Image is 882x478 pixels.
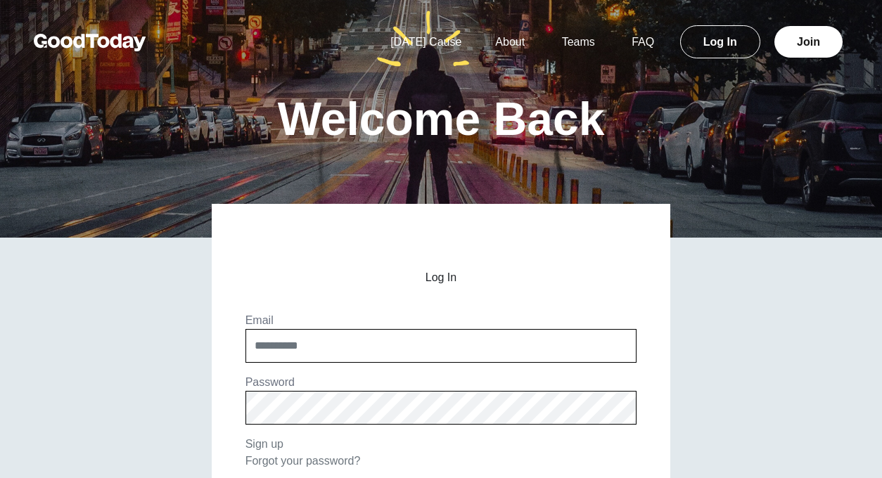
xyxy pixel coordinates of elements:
[680,25,760,58] a: Log In
[278,96,605,142] h1: Welcome Back
[478,36,542,48] a: About
[245,438,283,450] a: Sign up
[245,376,295,388] label: Password
[373,36,478,48] a: [DATE] Cause
[774,26,843,58] a: Join
[545,36,612,48] a: Teams
[245,455,361,467] a: Forgot your password?
[34,34,146,51] img: GoodToday
[245,314,274,326] label: Email
[245,271,637,284] h2: Log In
[615,36,671,48] a: FAQ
